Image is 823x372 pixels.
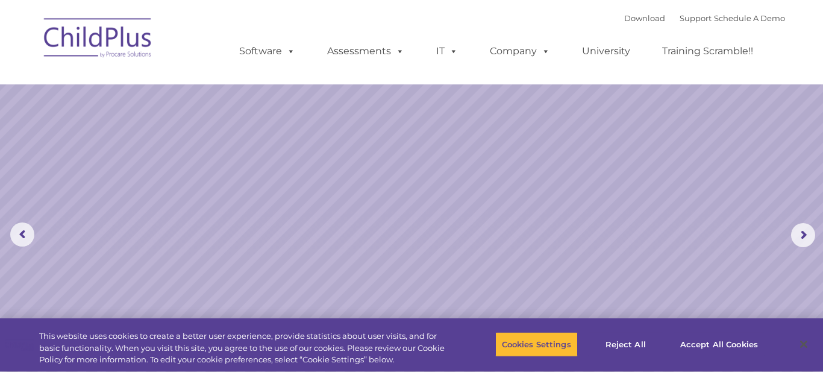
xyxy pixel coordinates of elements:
[714,13,785,23] a: Schedule A Demo
[624,13,665,23] a: Download
[674,332,765,357] button: Accept All Cookies
[570,39,642,63] a: University
[495,332,578,357] button: Cookies Settings
[478,39,562,63] a: Company
[624,13,785,23] font: |
[588,332,663,357] button: Reject All
[39,330,452,366] div: This website uses cookies to create a better user experience, provide statistics about user visit...
[227,39,307,63] a: Software
[680,13,712,23] a: Support
[790,331,817,358] button: Close
[315,39,416,63] a: Assessments
[424,39,470,63] a: IT
[38,10,158,70] img: ChildPlus by Procare Solutions
[650,39,765,63] a: Training Scramble!!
